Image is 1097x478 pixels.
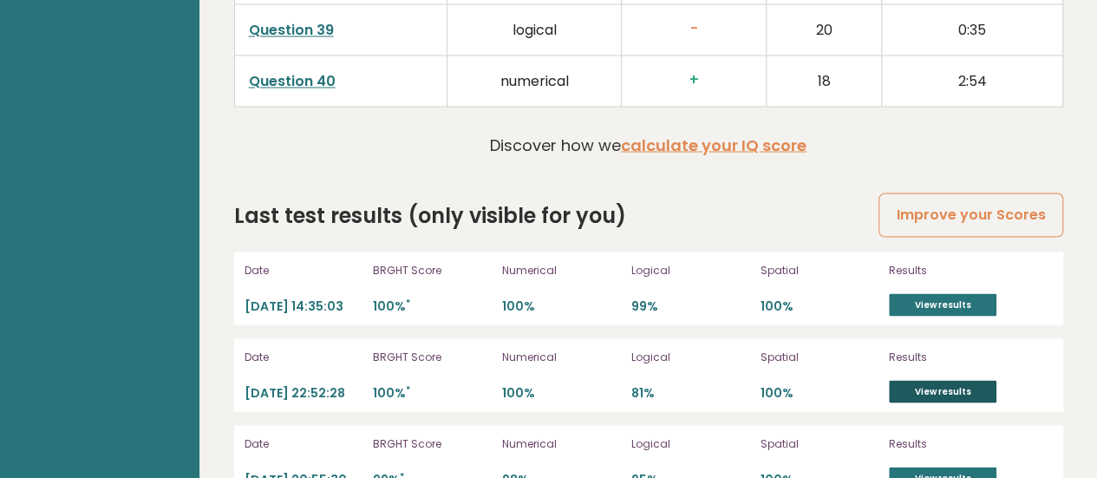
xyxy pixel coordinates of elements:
p: Logical [631,262,750,278]
p: Results [889,435,1052,451]
p: 100% [502,298,621,314]
p: BRGHT Score [373,262,492,278]
p: Results [889,262,1052,278]
p: Spatial [760,262,878,278]
p: Date [245,262,363,278]
p: Date [245,435,363,451]
p: Results [889,349,1052,364]
h2: Last test results (only visible for you) [234,200,626,231]
p: 100% [373,384,492,401]
p: 99% [631,298,750,314]
p: Numerical [502,262,621,278]
p: 100% [760,384,878,401]
p: 81% [631,384,750,401]
td: 18 [767,56,882,107]
p: Spatial [760,435,878,451]
p: [DATE] 22:52:28 [245,384,363,401]
p: Numerical [502,349,621,364]
td: 2:54 [882,56,1062,107]
p: BRGHT Score [373,435,492,451]
a: Question 40 [249,71,336,91]
p: Discover how we [490,133,806,156]
td: numerical [447,56,622,107]
p: Numerical [502,435,621,451]
td: 0:35 [882,4,1062,56]
a: View results [889,380,996,403]
td: 20 [767,4,882,56]
h3: + [636,71,752,89]
a: Question 39 [249,20,334,40]
p: Logical [631,435,750,451]
p: BRGHT Score [373,349,492,364]
p: Logical [631,349,750,364]
td: logical [447,4,622,56]
a: View results [889,293,996,316]
p: [DATE] 14:35:03 [245,298,363,314]
p: 100% [502,384,621,401]
p: Date [245,349,363,364]
p: 100% [760,298,878,314]
a: Improve your Scores [878,193,1062,237]
h3: - [636,20,752,38]
a: calculate your IQ score [621,134,806,155]
p: Spatial [760,349,878,364]
p: 100% [373,298,492,314]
